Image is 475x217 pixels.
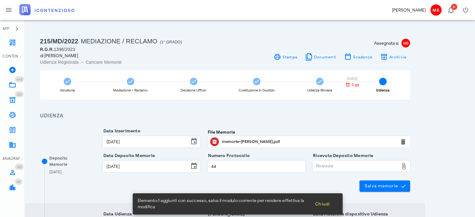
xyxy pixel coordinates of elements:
span: 320 [17,92,22,96]
button: Chiudi [310,198,335,210]
span: 0 gg [352,83,359,86]
span: Stampa [282,55,297,59]
span: R.G.R. [40,47,54,52]
span: 643 [17,77,22,81]
span: Salva memorie [364,183,405,189]
button: Clicca per aprire un'anteprima del file o scaricarlo [210,137,219,146]
span: Scadenze [353,55,373,59]
button: Documenti [301,52,340,61]
input: Numero Protocollo [208,161,305,172]
span: (1° Grado) [160,40,182,44]
div: ANAGRAFICA [2,156,22,161]
span: 6 [379,78,387,85]
label: Ricevuta Deposito Memorie [311,153,373,159]
button: Salva memorie [359,180,410,192]
button: Distintivo [443,2,458,17]
div: memorie-[PERSON_NAME].pdf [222,139,396,144]
a: Stampa [270,52,301,61]
div: CONTENZIOSO [2,53,22,59]
div: Decisione Ufficio [181,89,206,92]
div: Deposito Memorie [49,155,86,167]
div: Mediazione / Reclamo [113,89,148,92]
div: [DATE] [49,169,62,175]
span: Distintivo [15,76,24,82]
div: Udienza [376,89,389,92]
label: File Memorie [208,129,235,136]
button: Scadenze [340,52,377,61]
span: 325 [17,165,22,169]
div: di [PERSON_NAME] [40,52,221,59]
img: logo-text-2x.png [19,4,74,15]
span: 215/MD/2022 [40,38,78,45]
label: Data Deposito Memorie [101,153,155,159]
span: Documenti [314,55,336,59]
div: [DATE] [341,77,363,81]
span: Archivia [389,55,406,59]
span: Distintivo [15,179,22,185]
span: Elemento/i aggiunti con successo, salva il modulo corrente per rendere effettiva la modifica [138,198,310,210]
button: Archivia [376,52,410,61]
div: Clicca per aprire un'anteprima del file o scaricarlo [222,137,396,147]
div: Udienza Rinviata [307,89,332,92]
label: Data Inserimento [101,128,141,134]
span: Mediazione / Reclamo [81,38,157,45]
span: 88 [17,180,21,184]
div: Istruttoria [60,89,75,92]
div: Ricevuta [313,161,399,171]
span: Assegnata a: [374,40,399,47]
span: MB [430,4,442,16]
button: Elimina [399,138,407,145]
span: Distintivo [15,91,24,97]
button: MB [428,2,443,17]
div: 1396/2023 [40,46,221,52]
span: Distintivo [15,164,24,170]
span: Chiudi [315,201,330,207]
label: Numero Protocollo [206,153,250,159]
span: Distintivo [451,4,457,10]
span: MB [401,39,410,47]
div: Costituzione in Giudizio [239,89,275,92]
div: Udienza Registrata → Caricare Memorie [40,59,221,65]
div: [PERSON_NAME] [392,7,426,13]
h3: Udienza [40,112,410,120]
